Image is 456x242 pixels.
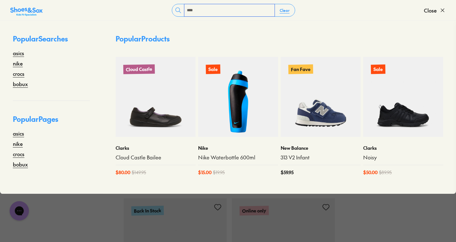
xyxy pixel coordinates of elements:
[363,154,443,161] a: Noisy
[13,130,24,137] a: asics
[13,49,24,57] a: asics
[281,154,361,161] a: 313 V2 Infant
[275,4,295,16] button: Clear
[379,169,392,176] span: $ 89.95
[281,145,361,151] p: New Balance
[13,160,28,168] a: bobux
[10,5,43,15] a: Shoes &amp; Sox
[363,145,443,151] p: Clarks
[6,199,32,223] iframe: Gorgias live chat messenger
[13,33,90,49] p: Popular Searches
[198,57,278,137] a: Sale
[13,70,24,77] a: crocs
[371,65,385,74] p: Sale
[116,145,196,151] p: Clarks
[131,206,164,216] p: Back In Stock
[363,57,443,137] a: Sale
[13,80,28,88] a: bobux
[13,140,23,148] a: nike
[13,59,23,67] a: nike
[13,114,90,130] p: Popular Pages
[116,33,170,44] p: Popular Products
[123,64,155,74] p: Cloud Castle
[13,150,24,158] a: crocs
[132,169,146,176] span: $ 149.95
[281,57,361,137] a: Fan Fave
[424,3,446,17] button: Close
[116,154,196,161] a: Cloud Castle Bailee
[240,206,269,216] p: Online only
[198,145,278,151] p: Nike
[116,57,196,137] a: Cloud Castle
[213,169,225,176] span: $ 19.95
[116,169,130,176] span: $ 80.00
[424,6,437,14] span: Close
[206,65,220,74] p: Sale
[198,154,278,161] a: Nike Waterbottle 600ml
[281,169,294,176] span: $ 59.95
[10,6,43,17] img: SNS_Logo_Responsive.svg
[288,65,313,74] p: Fan Fave
[363,169,378,176] span: $ 50.00
[198,169,212,176] span: $ 15.00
